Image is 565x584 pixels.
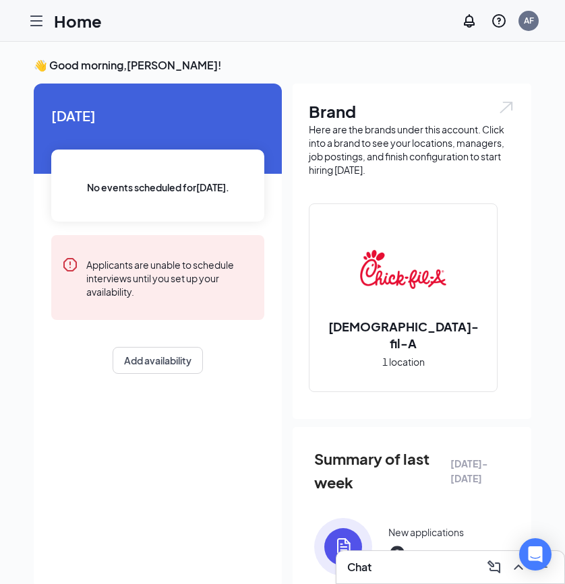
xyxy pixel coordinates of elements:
div: Here are the brands under this account. Click into a brand to see your locations, managers, job p... [309,123,515,176]
span: Summary of last week [314,447,450,494]
span: 0 [388,544,464,569]
button: Add availability [113,347,203,374]
svg: Notifications [461,13,477,29]
img: icon [314,518,372,576]
svg: QuestionInfo [491,13,507,29]
div: Applicants are unable to schedule interviews until you set up your availability. [86,257,254,298]
img: Chick-fil-A [360,226,446,313]
button: ChevronUp [508,556,529,578]
svg: ChevronUp [510,559,527,575]
svg: Hamburger [28,13,44,29]
span: [DATE] [51,105,264,126]
h3: Chat [347,560,371,575]
h2: [DEMOGRAPHIC_DATA]-fil-A [309,318,497,352]
button: ComposeMessage [483,556,505,578]
div: AF [524,15,534,26]
h1: Home [54,9,102,32]
h3: 👋 Good morning, [PERSON_NAME] ! [34,58,531,73]
svg: ComposeMessage [486,559,502,575]
svg: Error [62,257,78,273]
span: [DATE] - [DATE] [450,456,510,486]
span: 1 location [382,354,425,369]
div: New applications [388,525,464,539]
h1: Brand [309,100,515,123]
div: Open Intercom Messenger [519,538,552,571]
span: No events scheduled for [DATE] . [87,180,229,195]
img: open.6027fd2a22e1237b5b06.svg [498,100,515,115]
